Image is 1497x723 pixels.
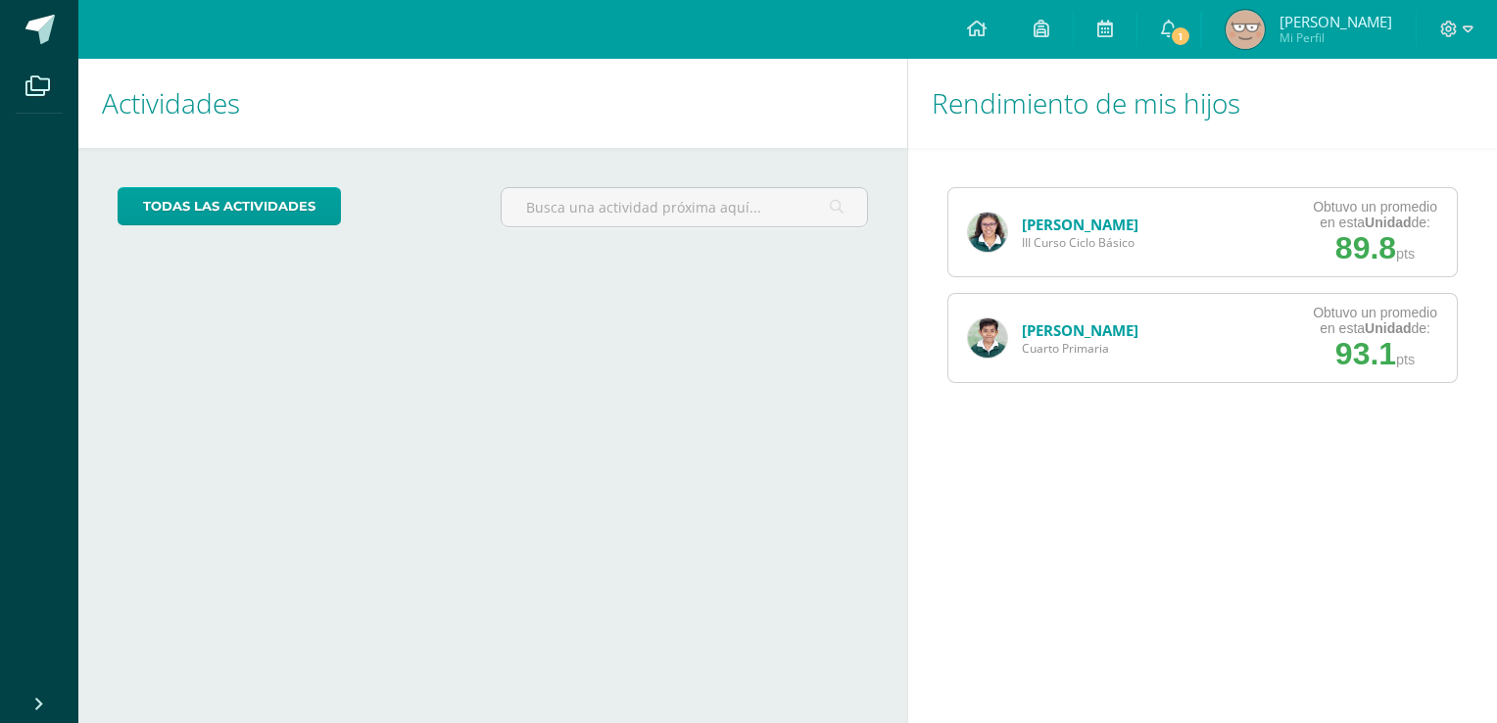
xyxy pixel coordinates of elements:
strong: Unidad [1365,320,1411,336]
span: 93.1 [1335,336,1396,371]
span: pts [1396,352,1415,367]
span: [PERSON_NAME] [1280,12,1392,31]
input: Busca una actividad próxima aquí... [502,188,867,226]
a: todas las Actividades [118,187,341,225]
h1: Actividades [102,59,884,148]
span: 89.8 [1335,230,1396,265]
img: 64792640b9b43708a56f32178e568de4.png [968,318,1007,358]
h1: Rendimiento de mis hijos [932,59,1473,148]
a: [PERSON_NAME] [1022,320,1138,340]
img: b08fa849ce700c2446fec7341b01b967.png [1226,10,1265,49]
span: pts [1396,246,1415,262]
span: III Curso Ciclo Básico [1022,234,1138,251]
div: Obtuvo un promedio en esta de: [1313,305,1437,336]
img: 925ab58921bcf50dbb5c462857a28ef7.png [968,213,1007,252]
span: Mi Perfil [1280,29,1392,46]
a: [PERSON_NAME] [1022,215,1138,234]
div: Obtuvo un promedio en esta de: [1313,199,1437,230]
strong: Unidad [1365,215,1411,230]
span: Cuarto Primaria [1022,340,1138,357]
span: 1 [1169,25,1190,47]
